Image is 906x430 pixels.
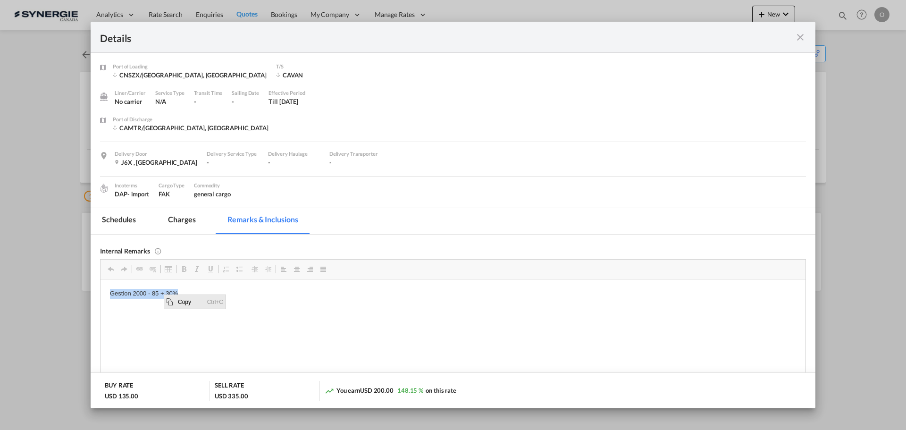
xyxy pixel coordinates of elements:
a: Increase Indent [261,263,275,275]
div: USD 335.00 [215,392,248,400]
div: - [194,97,223,106]
a: Link (Ctrl+K) [133,263,146,275]
div: Port of Discharge [113,115,268,124]
a: Redo (Ctrl+Y) [117,263,131,275]
a: Bold (Ctrl+B) [177,263,191,275]
div: FAK [159,190,185,198]
div: - import [127,190,149,198]
div: SELL RATE [215,381,244,392]
md-icon: icon-close fg-AAA8AD m-0 cursor [795,32,806,43]
div: CNSZX/Shenzhen, GD [113,71,267,79]
div: Commodity [194,181,231,190]
a: Centre [290,263,303,275]
body: Editor, editor5 [9,9,696,19]
div: Delivery Haulage [268,150,320,158]
a: Italic (Ctrl+I) [191,263,204,275]
div: BUY RATE [105,381,133,392]
a: Underline (Ctrl+U) [204,263,217,275]
md-tab-item: Schedules [91,208,147,234]
div: Delivery Door [115,150,197,158]
div: - [268,158,320,167]
span: 148.15 % [397,387,423,394]
img: cargo.png [99,183,109,194]
md-dialog: Port of Loading ... [91,22,815,409]
md-tab-item: Charges [157,208,207,234]
div: J6X , Canada [115,158,197,167]
div: CAMTR/Montreal, QC [113,124,268,132]
div: - [232,97,259,106]
div: Transit Time [194,89,223,97]
md-icon: icon-trending-up [325,386,334,396]
md-icon: This remarks only visible for internal user and will not be printed on Quote PDF [154,246,162,254]
a: Table [162,263,175,275]
strong: ----------------------------------------------------------------------- [9,72,154,79]
a: Unlink [146,263,159,275]
div: Delivery Transporter [329,150,381,158]
strong: E Manifest (ACI): [9,10,59,17]
div: Port of Loading [113,62,267,71]
a: Align Right [303,263,317,275]
div: Sailing Date [232,89,259,97]
a: Insert/Remove Numbered List [219,263,233,275]
div: T/S [276,62,352,71]
div: Effective Period [268,89,305,97]
a: Align Left [277,263,290,275]
div: Details [100,31,735,43]
div: CAVAN [276,71,352,79]
p: Applicable if Synergie is responsible to submit Per E-manifest and per HBL Frob ACI filing: 50$ u... [9,25,696,65]
md-pagination-wrapper: Use the left and right arrow keys to navigate between tabs [91,208,319,234]
div: Delivery Service Type [207,150,259,158]
div: - [329,158,381,167]
div: Service Type [155,89,185,97]
div: Cargo Type [159,181,185,190]
a: Justify [317,263,330,275]
div: DAP [115,190,149,198]
iframe: Editor, editor6 [101,279,805,374]
a: Undo (Ctrl+Z) [104,263,117,275]
span: USD 200.00 [360,387,394,394]
span: N/A [155,98,166,105]
div: Internal Remarks [100,246,806,254]
md-tab-item: Remarks & Inclusions [216,208,309,234]
a: Decrease Indent [248,263,261,275]
a: Insert/Remove Bulleted List [233,263,246,275]
div: Till 18 Aug 2026 [268,97,298,106]
div: You earn on this rate [325,386,456,396]
div: Liner/Carrier [115,89,146,97]
strong: Dock Fee [9,88,37,95]
div: No carrier [115,97,146,106]
div: Incoterms [115,181,149,190]
div: USD 135.00 [105,392,138,400]
span: general cargo [194,190,231,198]
div: - [207,158,259,167]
